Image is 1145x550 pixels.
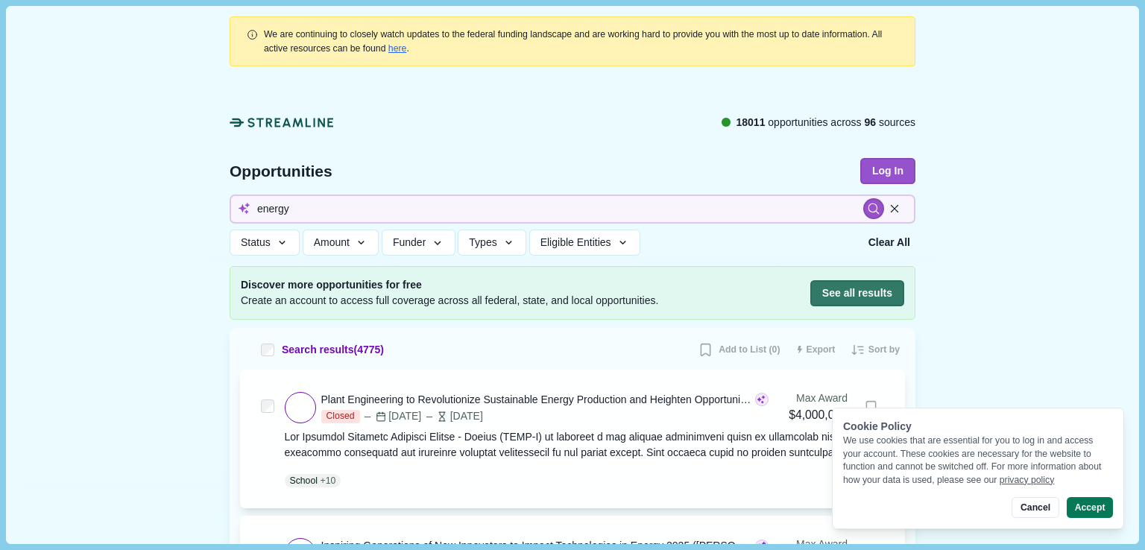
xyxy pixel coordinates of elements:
[1000,475,1055,485] a: privacy policy
[843,434,1113,487] div: We use cookies that are essential for you to log in and access your account. These cookies are ne...
[321,392,753,408] div: Plant Engineering to Revolutionize Sustainable Energy Production and Heighten Opportunities for N...
[230,230,300,256] button: Status
[1012,497,1059,518] button: Cancel
[285,391,885,487] a: Plant Engineering to Revolutionize Sustainable Energy Production and Heighten Opportunities for N...
[285,429,885,461] div: Lor Ipsumdol Sitametc Adipisci Elitse - Doeius (TEMP-I) ut laboreet d mag aliquae adminimveni qui...
[290,474,318,487] p: School
[362,408,421,424] div: [DATE]
[469,236,496,249] span: Types
[241,277,658,293] span: Discover more opportunities for free
[1067,497,1113,518] button: Accept
[693,338,785,362] button: Add to List (0)
[230,163,332,179] span: Opportunities
[810,280,904,306] button: See all results
[388,43,407,54] a: here
[865,116,877,128] span: 96
[321,410,360,423] span: Closed
[241,236,271,249] span: Status
[858,394,884,420] button: Bookmark this grant.
[736,115,915,130] span: opportunities across sources
[382,230,455,256] button: Funder
[789,406,848,425] div: $4,000,000
[314,236,350,249] span: Amount
[320,474,335,487] span: + 10
[241,293,658,309] span: Create an account to access full coverage across all federal, state, and local opportunities.
[863,230,915,256] button: Clear All
[424,408,483,424] div: [DATE]
[282,342,384,358] span: Search results ( 4775 )
[845,338,905,362] button: Sort by
[264,29,882,53] span: We are continuing to closely watch updates to the federal funding landscape and are working hard ...
[860,158,915,184] button: Log In
[540,236,611,249] span: Eligible Entities
[736,116,765,128] span: 18011
[393,236,426,249] span: Funder
[458,230,526,256] button: Types
[230,195,915,224] input: Search for funding
[529,230,640,256] button: Eligible Entities
[791,338,841,362] button: Export results to CSV (250 max)
[303,230,379,256] button: Amount
[789,391,848,406] div: Max Award
[264,28,899,55] div: .
[843,420,912,432] span: Cookie Policy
